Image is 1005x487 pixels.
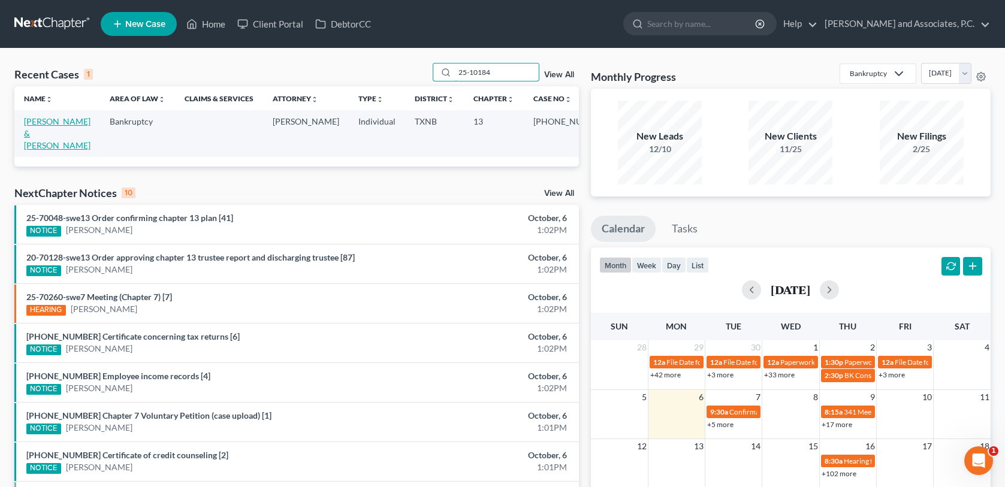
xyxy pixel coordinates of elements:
[158,96,165,103] i: unfold_more
[66,382,132,394] a: [PERSON_NAME]
[358,94,384,103] a: Typeunfold_more
[661,216,708,242] a: Tasks
[263,110,349,156] td: [PERSON_NAME]
[693,340,705,355] span: 29
[24,116,90,150] a: [PERSON_NAME] & [PERSON_NAME]
[710,358,722,367] span: 12a
[825,407,843,416] span: 8:15a
[844,358,963,367] span: Paperwork appt for [PERSON_NAME]
[771,283,810,296] h2: [DATE]
[750,439,762,453] span: 14
[395,449,567,461] div: October, 6
[723,358,883,367] span: File Date for [PERSON_NAME] & [PERSON_NAME]
[14,67,93,81] div: Recent Cases
[66,224,132,236] a: [PERSON_NAME]
[819,13,990,35] a: [PERSON_NAME] and Associates, P.C.
[26,410,271,421] a: [PHONE_NUMBER] Chapter 7 Voluntary Petition (case upload) [1]
[66,422,132,434] a: [PERSON_NAME]
[780,358,899,367] span: Paperwork appt for [PERSON_NAME]
[822,420,852,429] a: +17 more
[707,370,734,379] a: +3 more
[395,331,567,343] div: October, 6
[983,340,991,355] span: 4
[781,321,801,331] span: Wed
[666,358,762,367] span: File Date for [PERSON_NAME]
[395,303,567,315] div: 1:02PM
[729,407,865,416] span: Confirmation hearing for [PERSON_NAME]
[926,340,933,355] span: 3
[524,110,617,156] td: [PHONE_NUMBER]
[464,110,524,156] td: 13
[66,264,132,276] a: [PERSON_NAME]
[180,13,231,35] a: Home
[850,68,887,78] div: Bankruptcy
[632,257,662,273] button: week
[591,69,676,84] h3: Monthly Progress
[231,13,309,35] a: Client Portal
[650,370,681,379] a: +42 more
[749,143,832,155] div: 11/25
[750,340,762,355] span: 30
[749,129,832,143] div: New Clients
[376,96,384,103] i: unfold_more
[989,446,998,456] span: 1
[599,257,632,273] button: month
[395,410,567,422] div: October, 6
[825,456,843,465] span: 8:30a
[507,96,514,103] i: unfold_more
[26,226,61,237] div: NOTICE
[395,224,567,236] div: 1:02PM
[844,456,937,465] span: Hearing for [PERSON_NAME]
[273,94,318,103] a: Attorneyunfold_more
[395,264,567,276] div: 1:02PM
[415,94,454,103] a: Districtunfold_more
[807,439,819,453] span: 15
[666,321,687,331] span: Mon
[880,129,964,143] div: New Filings
[591,216,656,242] a: Calendar
[839,321,856,331] span: Thu
[395,422,567,434] div: 1:01PM
[84,69,93,80] div: 1
[777,13,817,35] a: Help
[864,439,876,453] span: 16
[964,446,993,475] iframe: Intercom live chat
[955,321,970,331] span: Sat
[26,371,210,381] a: [PHONE_NUMBER] Employee income records [4]
[812,390,819,404] span: 8
[349,110,405,156] td: Individual
[844,371,963,380] span: BK Consult for [PERSON_NAME], Van
[869,340,876,355] span: 2
[405,110,464,156] td: TXNB
[395,343,567,355] div: 1:02PM
[611,321,628,331] span: Sun
[46,96,53,103] i: unfold_more
[686,257,709,273] button: list
[122,187,135,198] div: 10
[66,461,132,473] a: [PERSON_NAME]
[882,358,894,367] span: 12a
[26,463,61,474] div: NOTICE
[979,439,991,453] span: 18
[447,96,454,103] i: unfold_more
[26,424,61,434] div: NOTICE
[26,450,228,460] a: [PHONE_NUMBER] Certificate of credit counseling [2]
[618,129,702,143] div: New Leads
[26,252,355,262] a: 20-70128-swe13 Order approving chapter 13 trustee report and discharging trustee [87]
[647,13,757,35] input: Search by name...
[26,292,172,302] a: 25-70260-swe7 Meeting (Chapter 7) [7]
[533,94,572,103] a: Case Nounfold_more
[66,343,132,355] a: [PERSON_NAME]
[869,390,876,404] span: 9
[395,252,567,264] div: October, 6
[309,13,377,35] a: DebtorCC
[311,96,318,103] i: unfold_more
[26,384,61,395] div: NOTICE
[767,358,779,367] span: 12a
[473,94,514,103] a: Chapterunfold_more
[26,265,61,276] div: NOTICE
[395,370,567,382] div: October, 6
[395,461,567,473] div: 1:01PM
[921,390,933,404] span: 10
[395,291,567,303] div: October, 6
